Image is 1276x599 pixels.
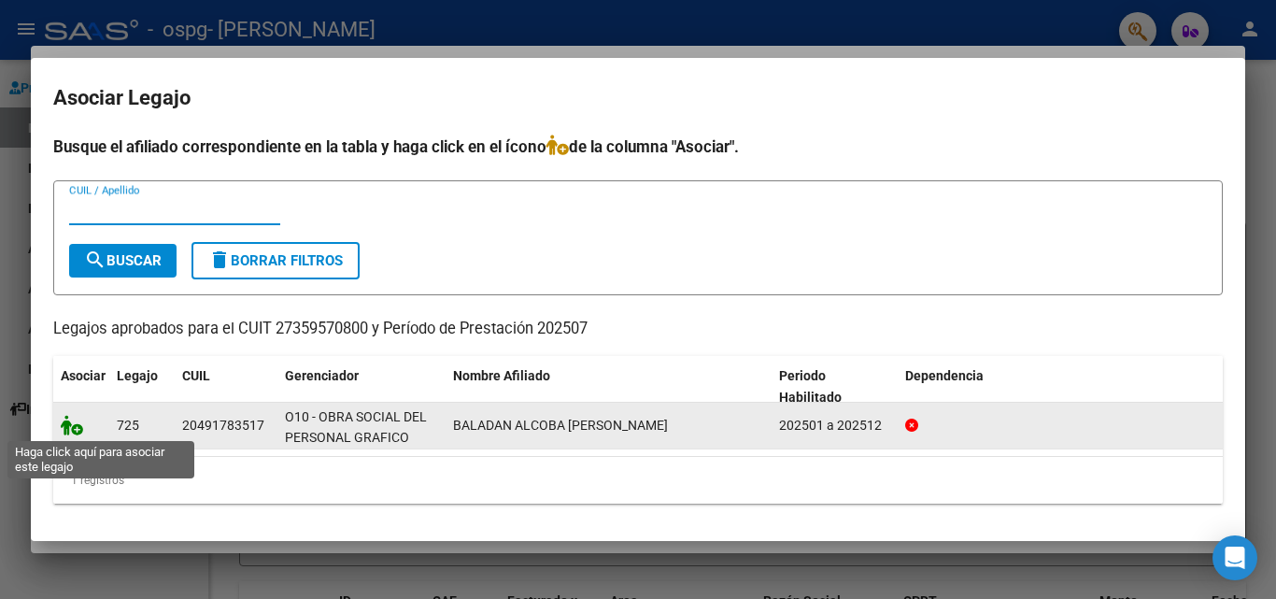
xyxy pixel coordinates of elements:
datatable-header-cell: Periodo Habilitado [772,356,898,418]
span: Nombre Afiliado [453,368,550,383]
datatable-header-cell: Nombre Afiliado [446,356,772,418]
h2: Asociar Legajo [53,80,1223,116]
div: 202501 a 202512 [779,415,890,436]
h4: Busque el afiliado correspondiente en la tabla y haga click en el ícono de la columna "Asociar". [53,135,1223,159]
datatable-header-cell: Legajo [109,356,175,418]
span: 725 [117,418,139,433]
span: Borrar Filtros [208,252,343,269]
datatable-header-cell: Dependencia [898,356,1224,418]
datatable-header-cell: Gerenciador [277,356,446,418]
button: Borrar Filtros [191,242,360,279]
div: Open Intercom Messenger [1212,535,1257,580]
span: Dependencia [905,368,984,383]
p: Legajos aprobados para el CUIT 27359570800 y Período de Prestación 202507 [53,318,1223,341]
datatable-header-cell: Asociar [53,356,109,418]
mat-icon: delete [208,249,231,271]
div: 20491783517 [182,415,264,436]
span: Gerenciador [285,368,359,383]
datatable-header-cell: CUIL [175,356,277,418]
span: Legajo [117,368,158,383]
button: Buscar [69,244,177,278]
span: BALADAN ALCOBA AGUSTIN VALENTINO [453,418,668,433]
span: Periodo Habilitado [779,368,842,405]
mat-icon: search [84,249,106,271]
span: O10 - OBRA SOCIAL DEL PERSONAL GRAFICO [285,409,427,446]
div: 1 registros [53,457,1223,504]
span: Buscar [84,252,162,269]
span: CUIL [182,368,210,383]
span: Asociar [61,368,106,383]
